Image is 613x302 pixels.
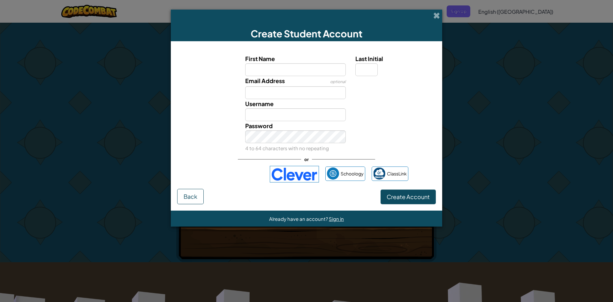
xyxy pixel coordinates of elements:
[245,100,274,107] span: Username
[251,27,362,40] span: Create Student Account
[355,55,383,62] span: Last Initial
[270,166,319,182] img: clever-logo-blue.png
[245,55,275,62] span: First Name
[373,167,385,180] img: classlink-logo-small.png
[184,193,197,200] span: Back
[269,216,329,222] span: Already have an account?
[177,189,204,204] button: Back
[245,77,285,84] span: Email Address
[329,216,344,222] a: Sign in
[202,167,267,181] iframe: Sign in with Google Button
[301,155,312,164] span: or
[341,169,364,178] span: Schoology
[381,190,436,204] button: Create Account
[245,145,329,151] small: 4 to 64 characters with no repeating
[327,167,339,180] img: schoology.png
[330,79,346,84] span: optional
[387,169,407,178] span: ClassLink
[245,122,273,129] span: Password
[387,193,430,200] span: Create Account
